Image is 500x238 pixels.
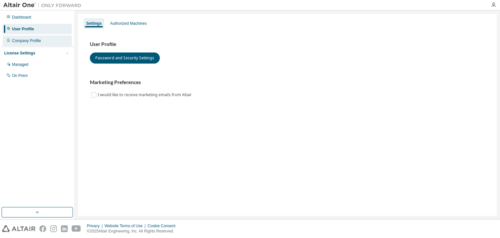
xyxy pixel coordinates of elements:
[86,21,102,26] div: Settings
[12,73,28,78] div: On Prem
[98,91,193,99] label: I would like to receive marketing emails from Altair
[104,223,147,229] div: Website Terms of Use
[4,51,35,56] div: License Settings
[61,225,68,232] img: linkedin.svg
[90,41,485,48] h3: User Profile
[110,21,146,26] div: Authorized Machines
[87,229,179,234] p: © 2025 Altair Engineering, Inc. All Rights Reserved.
[72,225,81,232] img: youtube.svg
[147,223,179,229] div: Cookie Consent
[12,26,34,32] div: User Profile
[3,2,85,8] img: Altair One
[12,62,28,67] div: Managed
[12,15,31,20] div: Dashboard
[39,225,46,232] img: facebook.svg
[90,79,485,86] h3: Marketing Preferences
[12,38,41,43] div: Company Profile
[90,52,160,64] button: Password and Security Settings
[87,223,104,229] div: Privacy
[50,225,57,232] img: instagram.svg
[2,225,35,232] img: altair_logo.svg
